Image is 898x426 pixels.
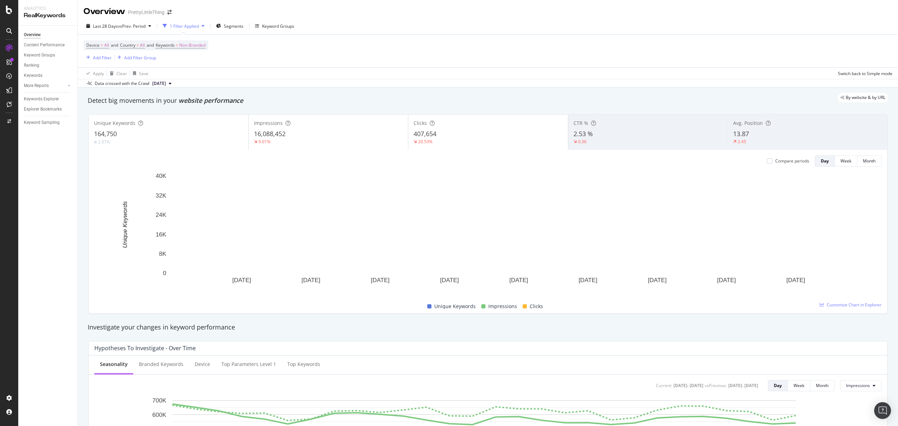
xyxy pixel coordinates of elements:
a: Ranking [24,62,73,69]
span: 2025 Aug. 15th [152,80,166,87]
span: Avg. Position [733,120,763,126]
div: More Reports [24,82,49,89]
span: Country [120,42,135,48]
div: Clear [116,71,127,76]
a: Customize Chart in Explorer [820,302,882,308]
div: Week [840,158,851,164]
div: [DATE] - [DATE] [673,382,703,388]
div: A chart. [94,172,874,294]
div: Save [139,71,148,76]
text: [DATE] [717,277,736,284]
text: 24K [156,212,167,218]
button: Apply [83,68,104,79]
div: 2.87% [98,139,110,145]
button: Clear [107,68,127,79]
div: Keyword Groups [24,52,55,59]
button: Day [768,380,788,391]
span: and [147,42,154,48]
button: Segments [213,20,246,32]
a: Keywords [24,72,73,79]
div: Device [195,361,210,368]
div: Keywords Explorer [24,95,59,103]
button: Impressions [840,380,882,391]
text: 8K [159,251,166,257]
span: Device [86,42,100,48]
div: Overview [24,31,41,39]
div: RealKeywords [24,12,72,20]
text: [DATE] [440,277,459,284]
span: All [104,40,109,50]
span: All [140,40,145,50]
text: 700K [152,397,166,404]
a: Keyword Groups [24,52,73,59]
button: 1 Filter Applied [160,20,207,32]
button: [DATE] [149,79,174,88]
span: Impressions [488,302,517,311]
div: 2.45 [738,139,746,145]
div: Branded Keywords [139,361,183,368]
div: Month [816,382,829,388]
a: Content Performance [24,41,73,49]
text: [DATE] [371,277,390,284]
text: 600K [152,411,166,418]
div: Week [793,382,804,388]
text: [DATE] [509,277,528,284]
span: Impressions [846,382,870,388]
span: Unique Keywords [434,302,476,311]
div: Keyword Sampling [24,119,60,126]
button: Keyword Groups [252,20,297,32]
div: PrettyLittleThing [128,9,165,16]
span: Segments [224,23,243,29]
div: Analytics [24,6,72,12]
div: vs Previous : [705,382,727,388]
div: Keyword Groups [262,23,294,29]
button: Month [857,155,882,167]
div: 0.36 [578,139,587,145]
div: Seasonality [100,361,128,368]
img: Equal [94,141,97,143]
text: [DATE] [302,277,321,284]
button: Last 28 DaysvsPrev. Period [83,20,154,32]
button: Add Filter Group [115,53,156,62]
span: vs Prev. Period [118,23,146,29]
span: 16,088,452 [254,129,286,138]
a: More Reports [24,82,66,89]
span: Unique Keywords [94,120,135,126]
button: Day [815,155,835,167]
text: 32K [156,192,167,199]
span: Keywords [156,42,175,48]
div: [DATE] - [DATE] [728,382,758,388]
div: Data crossed with the Crawl [95,80,149,87]
span: Customize Chart in Explorer [827,302,882,308]
span: and [111,42,118,48]
div: Open Intercom Messenger [874,402,891,419]
button: Switch back to Simple mode [835,68,892,79]
a: Overview [24,31,73,39]
span: CTR % [574,120,588,126]
div: Investigate your changes in keyword performance [88,323,888,332]
div: Compare periods [775,158,809,164]
span: Clicks [530,302,543,311]
span: Non-Branded [179,40,206,50]
a: Explorer Bookmarks [24,106,73,113]
div: 20.53% [418,139,433,145]
div: Current: [656,382,672,388]
button: Week [788,380,810,391]
span: 13.87 [733,129,749,138]
span: Impressions [254,120,283,126]
div: Top parameters Level 1 [221,361,276,368]
div: Overview [83,6,125,18]
span: 164,750 [94,129,117,138]
div: Add Filter [93,55,112,61]
button: Save [130,68,148,79]
div: Add Filter Group [124,55,156,61]
text: [DATE] [648,277,667,284]
text: 40K [156,173,167,179]
div: Top Keywords [287,361,320,368]
button: Month [810,380,835,391]
text: [DATE] [232,277,251,284]
div: legacy label [838,93,888,102]
div: Month [863,158,876,164]
a: Keywords Explorer [24,95,73,103]
div: Day [821,158,829,164]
